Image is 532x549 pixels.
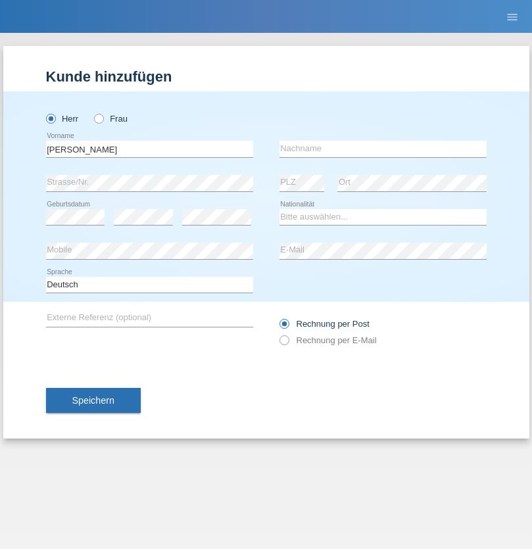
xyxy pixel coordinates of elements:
[279,319,288,335] input: Rechnung per Post
[499,12,525,20] a: menu
[46,114,79,124] label: Herr
[94,114,103,122] input: Frau
[279,335,288,352] input: Rechnung per E-Mail
[506,11,519,24] i: menu
[72,395,114,406] span: Speichern
[94,114,128,124] label: Frau
[279,319,370,329] label: Rechnung per Post
[46,388,141,413] button: Speichern
[46,68,487,85] h1: Kunde hinzufügen
[46,114,55,122] input: Herr
[279,335,377,345] label: Rechnung per E-Mail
